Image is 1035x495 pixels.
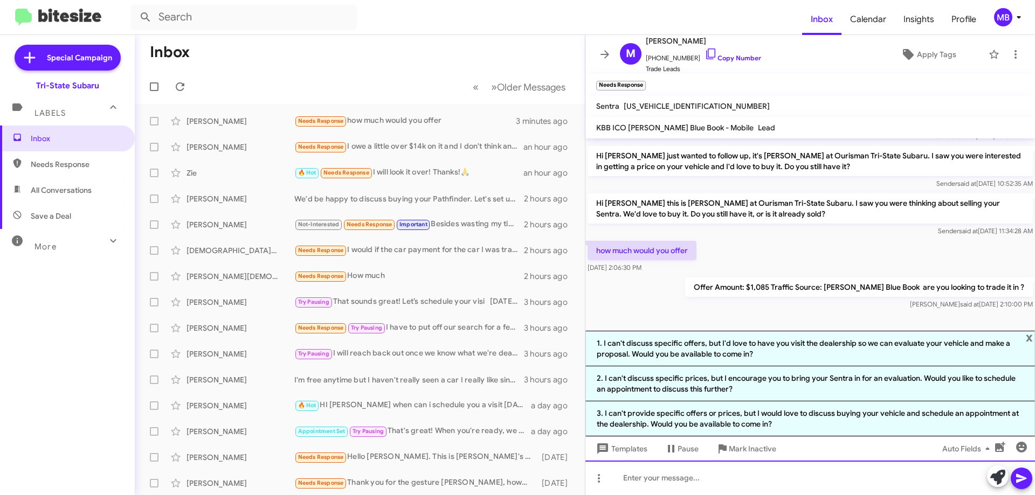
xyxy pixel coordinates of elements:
nav: Page navigation example [467,76,572,98]
span: Appointment Set [298,428,346,435]
span: Needs Response [323,169,369,176]
div: 3 hours ago [524,348,576,359]
span: [PERSON_NAME] [DATE] 2:10:00 PM [910,300,1033,308]
li: 1. I can't discuss specific offers, but I'd love to have you visit the dealership so we can evalu... [585,331,1035,366]
button: Previous [466,76,485,98]
a: Insights [895,4,943,35]
span: Needs Response [298,117,344,124]
div: MB [994,8,1012,26]
a: Calendar [841,4,895,35]
span: Needs Response [298,454,344,461]
div: I'm free anytime but I haven't really seen a car I really like since the Jetta was sold [294,374,524,385]
span: Mark Inactive [729,439,776,458]
span: Lead [758,123,775,133]
div: 2 hours ago [524,193,576,204]
div: That's great! When you're ready, we can set up an appointment to explore your options. Let me kno... [294,425,531,437]
div: I have to put off our search for a few weeks due to a pressing matter at work. I will reach back ... [294,322,524,334]
p: Hi [PERSON_NAME] just wanted to follow up, it's [PERSON_NAME] at Ourisman Tri-State Subaru. I saw... [588,146,1033,176]
div: [DATE] [536,452,576,463]
li: 2. I can't discuss specific prices, but I encourage you to bring your Sentra in for an evaluation... [585,366,1035,401]
div: [PERSON_NAME] [187,400,294,411]
div: [PERSON_NAME] [187,426,294,437]
div: an hour ago [523,142,576,152]
div: That sounds great! Let’s schedule your visi [DATE] when your ready . Looking forward to discussin... [294,296,524,308]
div: We'd be happy to discuss buying your Pathfinder. Let's set up an appointment to evaluate it and s... [294,193,524,204]
li: 3. I can't provide specific offers or prices, but I would love to discuss buying your vehicle and... [585,401,1035,436]
span: Templates [594,439,647,458]
button: Apply Tags [873,45,983,64]
div: How much [294,270,524,282]
span: Save a Deal [31,211,71,221]
div: Zie [187,168,294,178]
div: [PERSON_NAME] [187,323,294,333]
div: 3 minutes ago [516,116,576,127]
div: [DEMOGRAPHIC_DATA][PERSON_NAME] [187,245,294,256]
a: Profile [943,4,985,35]
span: KBB ICO [PERSON_NAME] Blue Book - Mobile [596,123,754,133]
div: I will reach back out once we know what we're dealing with financially [294,347,524,360]
div: 2 hours ago [524,271,576,282]
button: Pause [656,439,707,458]
span: 🔥 Hot [298,169,316,176]
div: I will look it over! Thanks!🙏 [294,166,523,179]
span: Needs Response [298,324,344,331]
div: HI [PERSON_NAME] when can i schedule you a visit [DATE] through [DATE] 9-7pm [DATE] 9-5pm [294,399,531,412]
p: Offer Amount: $1,085 Traffic Source: [PERSON_NAME] Blue Book are you looking to trade it in ? [685,277,1033,297]
span: Needs Response [298,247,344,254]
div: I would if the car payment for the car I was trading it for was a reasonable payment....looking f... [294,244,524,256]
span: Needs Response [347,221,392,228]
div: 3 hours ago [524,297,576,308]
span: Needs Response [298,273,344,280]
div: [PERSON_NAME] [187,478,294,489]
span: Not-Interested [298,221,340,228]
span: » [491,80,497,94]
button: Mark Inactive [707,439,785,458]
span: x [1026,331,1033,344]
button: Templates [585,439,656,458]
div: [PERSON_NAME] [187,193,294,204]
div: [PERSON_NAME] [187,374,294,385]
span: Needs Response [298,479,344,486]
span: All Conversations [31,185,92,196]
div: [PERSON_NAME] [187,452,294,463]
span: « [473,80,479,94]
span: Needs Response [298,143,344,150]
small: Needs Response [596,81,646,90]
div: [PERSON_NAME][DEMOGRAPHIC_DATA] [187,271,294,282]
span: said at [957,179,976,187]
span: Labels [34,108,66,118]
button: Next [485,76,572,98]
div: [DATE] [536,478,576,489]
span: More [34,242,57,252]
div: Besides wasting my time!!!! [294,218,524,231]
span: Try Pausing [351,324,382,331]
span: said at [959,227,978,235]
div: Hello [PERSON_NAME]. This is [PERSON_NAME]'s wife's email. So I am going to give you his email: [... [294,451,536,463]
div: [PERSON_NAME] [187,297,294,308]
div: 2 hours ago [524,219,576,230]
span: 🔥 Hot [298,402,316,409]
span: Special Campaign [47,52,112,63]
span: Auto Fields [942,439,994,458]
div: an hour ago [523,168,576,178]
div: [PERSON_NAME] [187,116,294,127]
span: Try Pausing [298,298,329,305]
div: [PERSON_NAME] [187,142,294,152]
span: Try Pausing [298,350,329,357]
div: how much would you offer [294,115,516,127]
div: [PERSON_NAME] [187,348,294,359]
div: a day ago [531,400,576,411]
a: Copy Number [705,54,761,62]
span: [US_VEHICLE_IDENTIFICATION_NUMBER] [624,101,770,111]
span: Pause [678,439,699,458]
span: Inbox [31,133,122,144]
span: Sentra [596,101,619,111]
a: Inbox [802,4,841,35]
div: 3 hours ago [524,323,576,333]
h1: Inbox [150,44,190,61]
span: said at [960,300,979,308]
div: 2 hours ago [524,245,576,256]
div: 3 hours ago [524,374,576,385]
button: MB [985,8,1023,26]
